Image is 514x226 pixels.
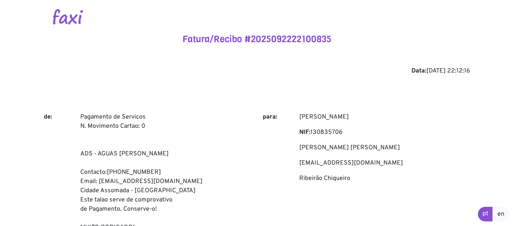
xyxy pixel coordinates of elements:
b: de: [44,113,52,121]
h4: Fatura/Recibo #2025092222100835 [44,34,470,45]
b: Data: [411,67,426,75]
a: pt [478,207,493,221]
p: [EMAIL_ADDRESS][DOMAIN_NAME] [299,158,470,168]
b: para: [263,113,277,121]
p: [PERSON_NAME] [299,112,470,122]
div: [DATE] 22:12:16 [44,66,470,76]
b: NIF: [299,129,310,136]
p: [PERSON_NAME] [PERSON_NAME] [299,143,470,152]
p: 130835706 [299,128,470,137]
a: en [492,207,509,221]
p: Ribeirão Chiqueiro [299,174,470,183]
